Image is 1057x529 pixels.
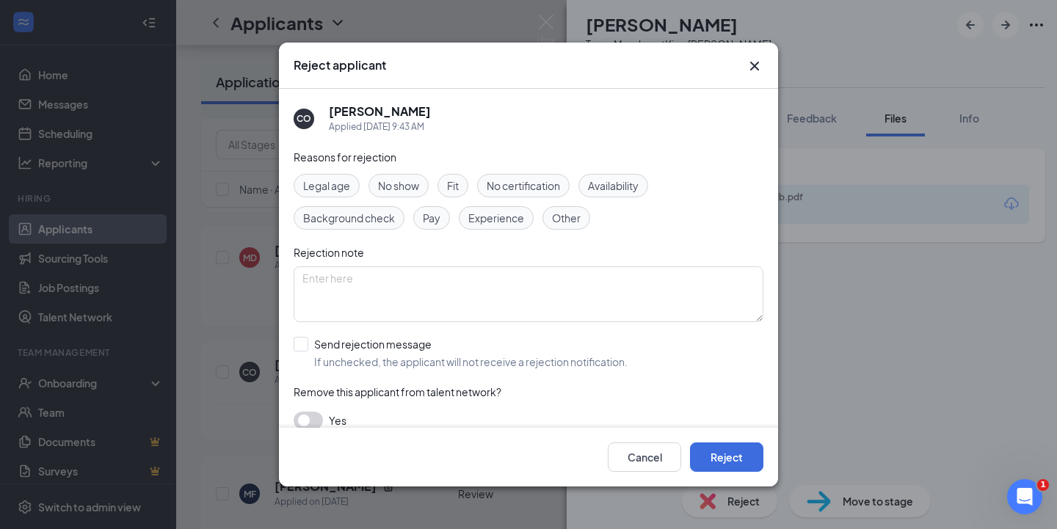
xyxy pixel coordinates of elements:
span: Experience [468,210,524,226]
span: Reasons for rejection [294,150,396,164]
span: Fit [447,178,459,194]
svg: Cross [746,57,763,75]
button: Close [746,57,763,75]
span: No certification [487,178,560,194]
span: Other [552,210,581,226]
iframe: Intercom live chat [1007,479,1042,514]
span: Availability [588,178,639,194]
button: Reject [690,442,763,472]
span: Rejection note [294,246,364,259]
div: CO [297,112,311,125]
span: 1 [1037,479,1049,491]
h5: [PERSON_NAME] [329,103,431,120]
div: Applied [DATE] 9:43 AM [329,120,431,134]
span: Background check [303,210,395,226]
span: Remove this applicant from talent network? [294,385,501,398]
h3: Reject applicant [294,57,386,73]
span: Pay [423,210,440,226]
button: Cancel [608,442,681,472]
span: No show [378,178,419,194]
span: Legal age [303,178,350,194]
span: Yes [329,412,346,429]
